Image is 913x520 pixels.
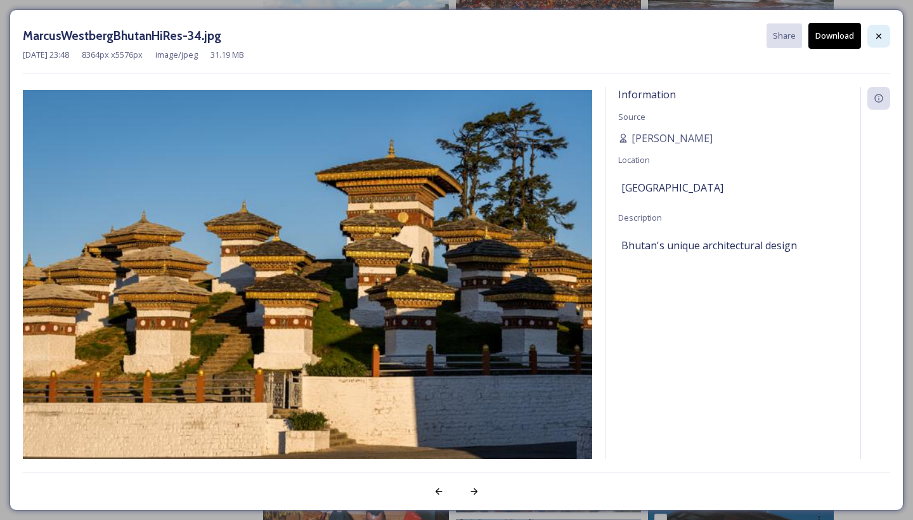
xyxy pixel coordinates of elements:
span: [GEOGRAPHIC_DATA] [621,180,723,195]
h3: MarcusWestbergBhutanHiRes-34.jpg [23,27,221,45]
span: Description [618,212,662,223]
span: Bhutan's unique architectural design [621,238,797,253]
span: Information [618,88,676,101]
span: 31.19 MB [210,49,244,61]
button: Share [767,23,802,48]
span: 8364 px x 5576 px [82,49,143,61]
span: Source [618,111,645,122]
span: [DATE] 23:48 [23,49,69,61]
span: image/jpeg [155,49,198,61]
span: [PERSON_NAME] [631,131,713,146]
span: Location [618,154,650,166]
button: Download [808,23,861,49]
img: MarcusWestbergBhutanHiRes-34.jpg [23,90,592,470]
